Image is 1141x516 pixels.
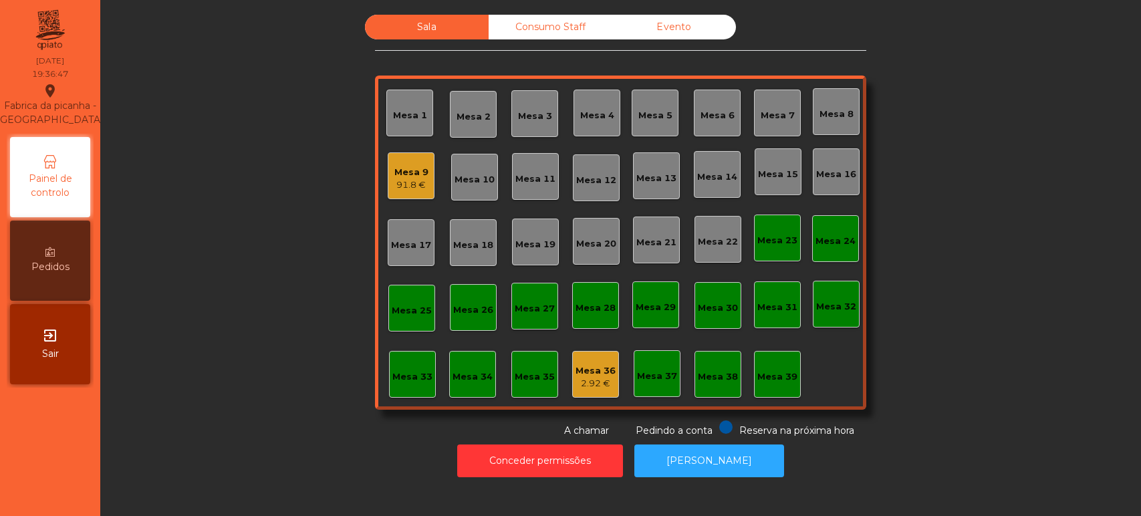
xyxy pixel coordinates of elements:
div: Consumo Staff [489,15,612,39]
div: Mesa 18 [453,239,493,252]
div: Mesa 38 [698,370,738,384]
div: Evento [612,15,736,39]
div: Mesa 26 [453,303,493,317]
div: [DATE] [36,55,64,67]
div: Mesa 21 [636,236,676,249]
button: Conceder permissões [457,444,623,477]
div: Mesa 33 [392,370,432,384]
div: Mesa 22 [698,235,738,249]
div: Mesa 24 [815,235,856,248]
div: Mesa 13 [636,172,676,185]
img: qpiato [33,7,66,53]
div: Mesa 19 [515,238,555,251]
span: Sair [42,347,59,361]
div: Sala [365,15,489,39]
span: Pedindo a conta [636,424,713,436]
div: Mesa 30 [698,301,738,315]
div: Mesa 2 [457,110,491,124]
div: Mesa 3 [518,110,552,123]
div: Mesa 34 [453,370,493,384]
i: location_on [42,83,58,99]
div: Mesa 32 [816,300,856,313]
div: Mesa 23 [757,234,797,247]
div: Mesa 4 [580,109,614,122]
div: Mesa 12 [576,174,616,187]
div: Mesa 10 [455,173,495,186]
span: A chamar [564,424,609,436]
div: Mesa 25 [392,304,432,317]
div: Mesa 27 [515,302,555,315]
div: Mesa 5 [638,109,672,122]
span: Pedidos [31,260,70,274]
button: [PERSON_NAME] [634,444,784,477]
div: Mesa 11 [515,172,555,186]
div: Mesa 14 [697,170,737,184]
div: Mesa 6 [701,109,735,122]
span: Painel de controlo [13,172,87,200]
span: Reserva na próxima hora [739,424,854,436]
div: 91.8 € [394,178,428,192]
div: Mesa 8 [819,108,854,121]
div: Mesa 7 [761,109,795,122]
i: exit_to_app [42,328,58,344]
div: Mesa 35 [515,370,555,384]
div: Mesa 31 [757,301,797,314]
div: 2.92 € [576,377,616,390]
div: Mesa 17 [391,239,431,252]
div: Mesa 20 [576,237,616,251]
div: Mesa 15 [758,168,798,181]
div: Mesa 9 [394,166,428,179]
div: Mesa 29 [636,301,676,314]
div: Mesa 39 [757,370,797,384]
div: Mesa 28 [576,301,616,315]
div: Mesa 37 [637,370,677,383]
div: Mesa 16 [816,168,856,181]
div: 19:36:47 [32,68,68,80]
div: Mesa 1 [393,109,427,122]
div: Mesa 36 [576,364,616,378]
